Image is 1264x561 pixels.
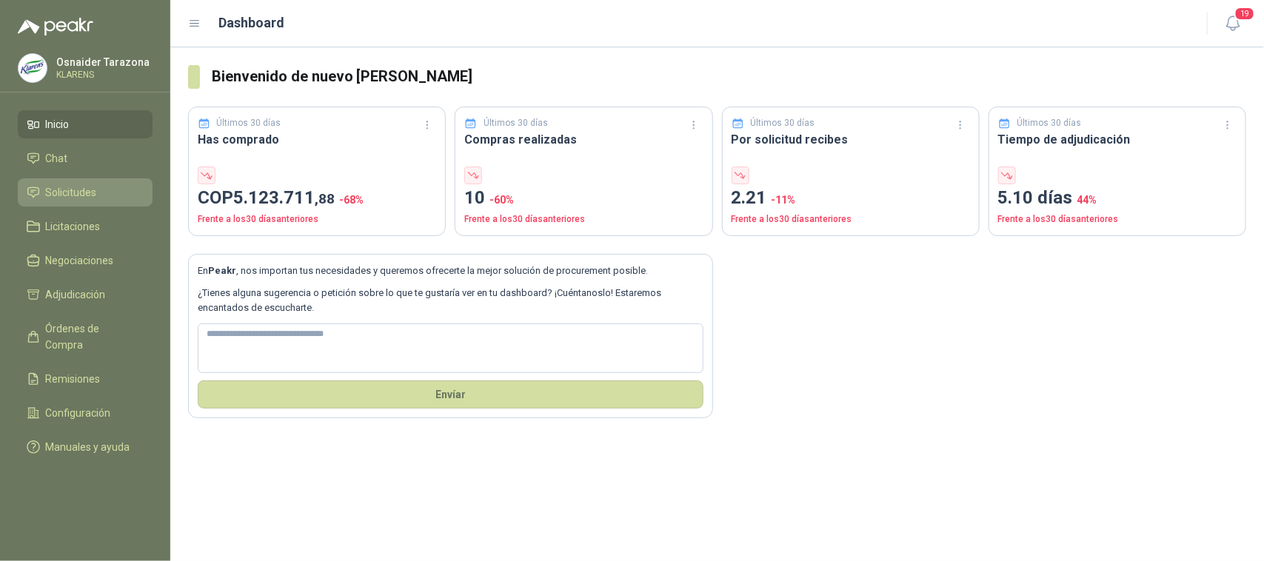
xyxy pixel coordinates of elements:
[732,184,970,212] p: 2.21
[46,218,101,235] span: Licitaciones
[1077,194,1097,206] span: 44 %
[18,144,153,172] a: Chat
[46,320,138,353] span: Órdenes de Compra
[46,184,97,201] span: Solicitudes
[208,265,236,276] b: Peakr
[315,190,335,207] span: ,88
[233,187,335,208] span: 5.123.711
[18,399,153,427] a: Configuración
[464,212,703,226] p: Frente a los 30 días anteriores
[46,252,114,269] span: Negociaciones
[1234,7,1255,21] span: 19
[18,246,153,275] a: Negociaciones
[732,212,970,226] p: Frente a los 30 días anteriores
[732,130,970,149] h3: Por solicitud recibes
[998,130,1237,149] h3: Tiempo de adjudicación
[18,280,153,309] a: Adjudicación
[198,130,436,149] h3: Has comprado
[998,184,1237,212] p: 5.10 días
[198,212,436,226] p: Frente a los 30 días anteriores
[18,110,153,138] a: Inicio
[750,116,815,130] p: Últimos 30 días
[198,286,703,316] p: ¿Tienes alguna sugerencia o petición sobre lo que te gustaría ver en tu dashboard? ¡Cuéntanoslo! ...
[339,194,364,206] span: -68 %
[484,116,548,130] p: Últimos 30 días
[46,371,101,387] span: Remisiones
[18,178,153,206] a: Solicitudes
[56,70,150,79] p: KLARENS
[198,263,703,278] p: En , nos importan tus necesidades y queremos ofrecerte la mejor solución de procurement posible.
[464,184,703,212] p: 10
[489,194,514,206] span: -60 %
[1220,10,1246,37] button: 19
[18,18,93,36] img: Logo peakr
[18,433,153,461] a: Manuales y ayuda
[19,54,47,82] img: Company Logo
[46,150,68,167] span: Chat
[46,286,106,303] span: Adjudicación
[212,65,1246,88] h3: Bienvenido de nuevo [PERSON_NAME]
[46,439,130,455] span: Manuales y ayuda
[772,194,796,206] span: -11 %
[18,365,153,393] a: Remisiones
[56,57,150,67] p: Osnaider Tarazona
[198,184,436,212] p: COP
[1017,116,1081,130] p: Últimos 30 días
[18,212,153,241] a: Licitaciones
[219,13,285,33] h1: Dashboard
[998,212,1237,226] p: Frente a los 30 días anteriores
[46,116,70,132] span: Inicio
[18,315,153,359] a: Órdenes de Compra
[464,130,703,149] h3: Compras realizadas
[198,380,703,409] button: Envíar
[46,405,111,421] span: Configuración
[217,116,281,130] p: Últimos 30 días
